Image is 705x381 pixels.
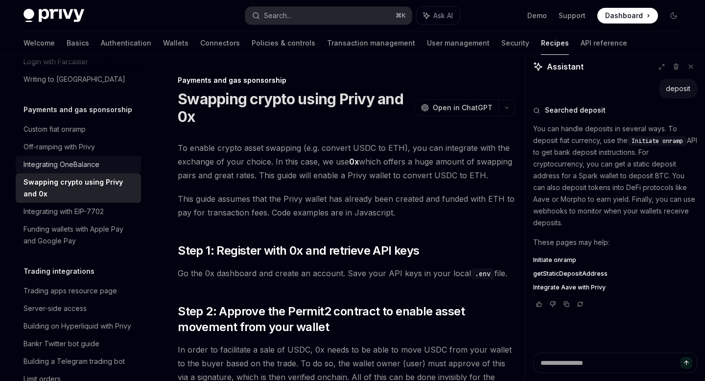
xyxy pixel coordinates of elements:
a: Demo [527,11,547,21]
button: Open in ChatGPT [415,99,498,116]
a: Initiate onramp [533,256,697,264]
div: Integrating with EIP-7702 [23,206,104,217]
button: Ask AI [417,7,460,24]
div: deposit [666,84,690,94]
h5: Payments and gas sponsorship [23,104,132,116]
a: Writing to [GEOGRAPHIC_DATA] [16,71,141,88]
div: Off-ramping with Privy [23,141,95,153]
div: Search... [264,10,291,22]
div: Payments and gas sponsorship [178,75,515,85]
a: Support [559,11,586,21]
div: Trading apps resource page [23,285,117,297]
div: Server-side access [23,303,87,314]
a: Building a Telegram trading bot [16,353,141,370]
a: Server-side access [16,300,141,317]
a: Building on Hyperliquid with Privy [16,317,141,335]
span: Assistant [547,61,584,72]
p: You can handle deposits in several ways. To deposit fiat currency, use the API to get bank deposi... [533,123,697,229]
a: Authentication [101,31,151,55]
span: ⌘ K [396,12,406,20]
div: Funding wallets with Apple Pay and Google Pay [23,223,135,247]
button: Toggle dark mode [666,8,681,24]
a: Bankr Twitter bot guide [16,335,141,353]
img: dark logo [23,9,84,23]
div: Custom fiat onramp [23,123,86,135]
p: These pages may help: [533,237,697,248]
a: Integrating with EIP-7702 [16,203,141,220]
a: Transaction management [327,31,415,55]
a: Connectors [200,31,240,55]
span: This guide assumes that the Privy wallet has already been created and funded with ETH to pay for ... [178,192,515,219]
code: .env [471,268,494,279]
span: Dashboard [605,11,643,21]
span: Step 2: Approve the Permit2 contract to enable asset movement from your wallet [178,304,515,335]
div: Building a Telegram trading bot [23,356,125,367]
div: Swapping crypto using Privy and 0x [23,176,135,200]
span: Searched deposit [545,105,606,115]
a: Basics [67,31,89,55]
a: Trading apps resource page [16,282,141,300]
span: Initiate onramp [533,256,576,264]
span: getStaticDepositAddress [533,270,608,278]
a: Integrate Aave with Privy [533,284,697,291]
div: Writing to [GEOGRAPHIC_DATA] [23,73,125,85]
div: Integrating OneBalance [23,159,99,170]
button: Send message [681,357,692,369]
a: User management [427,31,490,55]
a: Off-ramping with Privy [16,138,141,156]
span: Integrate Aave with Privy [533,284,606,291]
div: Bankr Twitter bot guide [23,338,99,350]
a: Recipes [541,31,569,55]
a: 0x [349,157,359,167]
a: Integrating OneBalance [16,156,141,173]
a: Security [501,31,529,55]
a: Dashboard [597,8,658,24]
a: Policies & controls [252,31,315,55]
a: Swapping crypto using Privy and 0x [16,173,141,203]
a: Custom fiat onramp [16,120,141,138]
h5: Trading integrations [23,265,94,277]
button: Searched deposit [533,105,697,115]
span: Initiate onramp [632,137,683,145]
a: getStaticDepositAddress [533,270,697,278]
a: API reference [581,31,627,55]
span: Ask AI [433,11,453,21]
span: Open in ChatGPT [433,103,493,113]
button: Search...⌘K [245,7,411,24]
a: Wallets [163,31,188,55]
span: To enable crypto asset swapping (e.g. convert USDC to ETH), you can integrate with the exchange o... [178,141,515,182]
h1: Swapping crypto using Privy and 0x [178,90,411,125]
a: Welcome [23,31,55,55]
a: Funding wallets with Apple Pay and Google Pay [16,220,141,250]
span: Go the 0x dashboard and create an account. Save your API keys in your local file. [178,266,515,280]
div: Building on Hyperliquid with Privy [23,320,131,332]
span: Step 1: Register with 0x and retrieve API keys [178,243,419,259]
